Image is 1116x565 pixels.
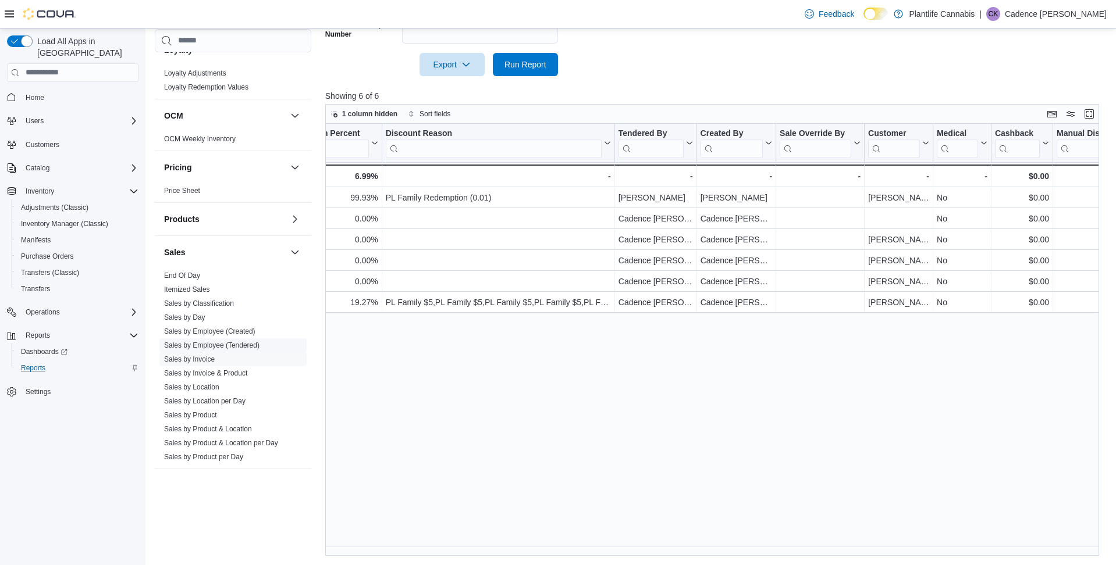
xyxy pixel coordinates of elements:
[164,411,217,419] a: Sales by Product
[427,53,478,76] span: Export
[16,282,55,296] a: Transfers
[164,162,191,173] h3: Pricing
[937,169,987,183] div: -
[164,425,252,433] a: Sales by Product & Location
[26,140,59,149] span: Customers
[21,114,138,128] span: Users
[868,233,929,246] div: [PERSON_NAME]
[2,183,143,199] button: Inventory
[1045,107,1059,121] button: Keyboard shortcuts
[995,128,1049,158] button: Cashback
[937,128,978,158] div: Medical
[288,109,302,123] button: OCM
[325,90,1107,102] p: Showing 6 of 6
[1005,7,1107,21] p: Cadence [PERSON_NAME]
[26,307,60,317] span: Operations
[164,424,252,434] span: Sales by Product & Location
[700,169,772,183] div: -
[12,344,143,360] a: Dashboards
[164,383,219,391] a: Sales by Location
[164,313,205,321] a: Sales by Day
[21,184,59,198] button: Inventory
[937,128,978,139] div: Medical
[26,387,51,396] span: Settings
[12,360,143,376] button: Reports
[164,285,210,294] span: Itemized Sales
[287,128,368,139] div: Markdown Percent
[385,128,601,139] div: Discount Reason
[288,160,302,174] button: Pricing
[700,128,762,139] div: Created By
[700,128,762,158] div: Created By
[995,169,1049,183] div: $0.00
[164,341,260,349] a: Sales by Employee (Tendered)
[164,134,236,144] span: OCM Weekly Inventory
[26,93,44,102] span: Home
[995,128,1040,158] div: Cashback
[700,128,772,158] button: Created By
[2,383,143,400] button: Settings
[287,191,378,205] div: 99.93%
[937,274,987,288] div: No
[700,253,772,267] div: Cadence [PERSON_NAME]
[12,248,143,264] button: Purchase Orders
[287,233,378,246] div: 0.00%
[995,212,1049,226] div: $0.00
[164,438,278,448] span: Sales by Product & Location per Day
[619,233,693,246] div: Cadence [PERSON_NAME]
[164,299,234,308] span: Sales by Classification
[164,186,200,195] span: Price Sheet
[21,161,54,175] button: Catalog
[16,201,138,214] span: Adjustments (Classic)
[164,285,210,294] a: Itemized Sales
[164,110,286,121] button: OCM
[21,252,74,261] span: Purchase Orders
[868,128,920,139] div: Customer
[386,295,611,309] div: PL Family $5,PL Family $5,PL Family $5,PL Family $5,PL Family $5
[21,203,88,212] span: Adjustments (Classic)
[909,7,975,21] p: Plantlife Cannabis
[164,187,200,195] a: Price Sheet
[21,305,138,319] span: Operations
[164,135,236,143] a: OCM Weekly Inventory
[21,363,45,373] span: Reports
[164,271,200,280] span: End Of Day
[21,90,138,105] span: Home
[164,213,200,225] h3: Products
[288,212,302,226] button: Products
[995,274,1049,288] div: $0.00
[164,83,248,92] span: Loyalty Redemption Values
[385,128,601,158] div: Discount Reason
[164,327,255,335] a: Sales by Employee (Created)
[164,397,246,405] a: Sales by Location per Day
[164,246,286,258] button: Sales
[16,233,138,247] span: Manifests
[619,212,693,226] div: Cadence [PERSON_NAME]
[155,269,311,469] div: Sales
[385,169,610,183] div: -
[937,128,987,158] button: Medical
[2,160,143,176] button: Catalog
[619,274,693,288] div: Cadence [PERSON_NAME]
[780,128,851,139] div: Sale Override By
[700,233,772,246] div: Cadence [PERSON_NAME]
[995,253,1049,267] div: $0.00
[1064,107,1078,121] button: Display options
[16,217,138,231] span: Inventory Manager (Classic)
[164,271,200,280] a: End Of Day
[995,295,1049,309] div: $0.00
[16,266,84,280] a: Transfers (Classic)
[385,128,610,158] button: Discount Reason
[21,328,55,342] button: Reports
[16,361,50,375] a: Reports
[155,66,311,99] div: Loyalty
[16,249,138,263] span: Purchase Orders
[979,7,982,21] p: |
[868,295,929,309] div: [PERSON_NAME]
[12,232,143,248] button: Manifests
[618,128,683,158] div: Tendered By
[21,114,48,128] button: Users
[287,212,378,226] div: 0.00%
[420,53,485,76] button: Export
